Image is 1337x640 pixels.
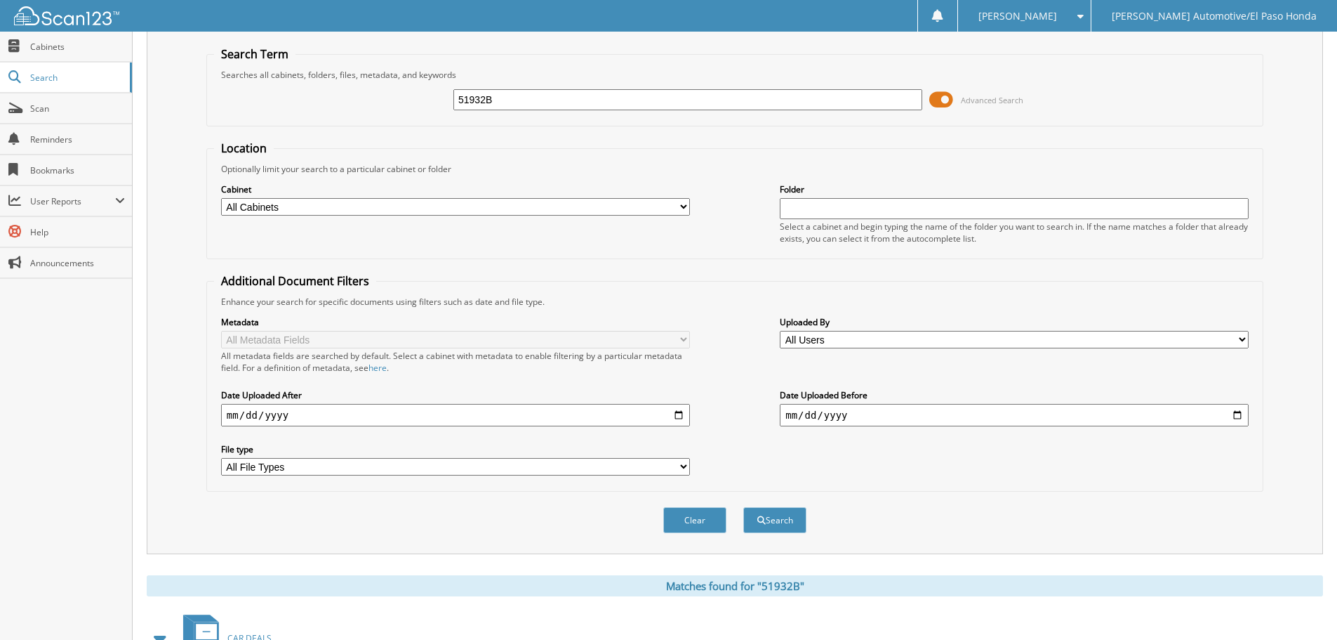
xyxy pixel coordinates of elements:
a: here [368,362,387,374]
label: Cabinet [221,183,690,195]
span: Announcements [30,257,125,269]
label: Date Uploaded Before [780,389,1249,401]
div: All metadata fields are searched by default. Select a cabinet with metadata to enable filtering b... [221,350,690,374]
span: Help [30,226,125,238]
span: Cabinets [30,41,125,53]
span: Scan [30,103,125,115]
label: Uploaded By [780,316,1249,328]
button: Search [743,507,806,533]
iframe: Chat Widget [1267,573,1337,640]
legend: Additional Document Filters [214,273,376,289]
div: Select a cabinet and begin typing the name of the folder you want to search in. If the name match... [780,221,1249,244]
div: Enhance your search for specific documents using filters such as date and file type. [214,296,1256,308]
legend: Search Term [214,46,295,62]
span: User Reports [30,195,115,207]
div: Matches found for "51932B" [147,575,1323,596]
span: Search [30,72,123,84]
div: Optionally limit your search to a particular cabinet or folder [214,163,1256,175]
label: Folder [780,183,1249,195]
img: scan123-logo-white.svg [14,6,119,25]
div: Searches all cabinets, folders, files, metadata, and keywords [214,69,1256,81]
span: [PERSON_NAME] Automotive/El Paso Honda [1112,12,1317,20]
label: Date Uploaded After [221,389,690,401]
label: Metadata [221,316,690,328]
label: File type [221,443,690,455]
span: Reminders [30,133,125,145]
span: Bookmarks [30,164,125,176]
button: Clear [663,507,726,533]
input: end [780,404,1249,426]
input: start [221,404,690,426]
legend: Location [214,141,274,156]
span: Advanced Search [961,95,1023,105]
span: [PERSON_NAME] [978,12,1057,20]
